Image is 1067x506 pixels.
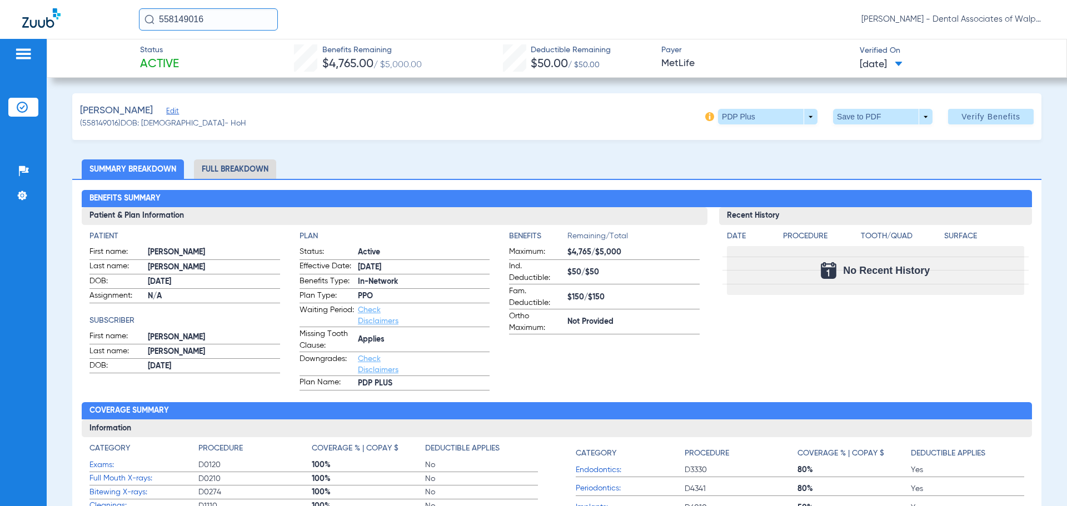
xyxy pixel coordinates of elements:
span: [DATE] [148,276,280,288]
span: 100% [312,459,425,470]
span: Periodontics: [576,483,685,494]
app-breakdown-title: Deductible Applies [911,443,1024,463]
span: First name: [89,246,144,259]
span: Verified On [860,45,1049,57]
span: N/A [148,290,280,302]
h3: Patient & Plan Information [82,207,707,225]
img: Calendar [821,262,836,279]
span: Active [358,247,490,258]
span: Plan Type: [300,290,354,303]
span: Last name: [89,345,144,359]
span: Ind. Deductible: [509,260,564,284]
span: First name: [89,330,144,344]
h3: Recent History [719,207,1032,225]
app-breakdown-title: Coverage % | Copay $ [797,443,911,463]
h4: Surface [944,231,1024,242]
a: Check Disclaimers [358,306,398,325]
span: Waiting Period: [300,304,354,327]
app-breakdown-title: Procedure [685,443,798,463]
span: Applies [358,334,490,345]
a: Check Disclaimers [358,355,398,374]
span: $50.00 [531,58,568,70]
span: D0274 [198,487,312,498]
app-breakdown-title: Deductible Applies [425,443,539,458]
iframe: Chat Widget [1011,453,1067,506]
span: Ortho Maximum: [509,310,564,334]
app-breakdown-title: Procedure [198,443,312,458]
img: hamburger-icon [14,47,32,61]
span: [PERSON_NAME] [80,104,153,118]
span: [PERSON_NAME] [148,346,280,358]
span: Active [140,57,179,72]
h4: Procedure [198,443,243,454]
button: PDP Plus [718,109,817,124]
h2: Coverage Summary [82,402,1031,420]
span: (558149016) DOB: [DEMOGRAPHIC_DATA] - HoH [80,118,246,129]
span: $4,765/$5,000 [567,247,699,258]
span: Status [140,44,179,56]
span: Verify Benefits [961,112,1020,121]
span: Bitewing X-rays: [89,487,198,498]
span: $150/$150 [567,292,699,303]
span: Benefits Type: [300,275,354,289]
h4: Plan [300,231,490,242]
li: Full Breakdown [194,159,276,179]
span: PDP PLUS [358,378,490,389]
span: / $5,000.00 [373,61,422,69]
app-breakdown-title: Procedure [783,231,857,246]
span: Last name: [89,260,144,274]
span: Yes [911,483,1024,494]
span: [DATE] [860,58,903,72]
app-breakdown-title: Tooth/Quad [861,231,940,246]
h4: Deductible Applies [425,443,500,454]
h4: Coverage % | Copay $ [312,443,398,454]
span: Maximum: [509,246,564,259]
span: MetLife [661,57,850,71]
span: No Recent History [843,265,930,276]
button: Save to PDF [833,109,933,124]
app-breakdown-title: Date [727,231,774,246]
app-breakdown-title: Benefits [509,231,567,246]
span: Benefits Remaining [322,44,422,56]
app-breakdown-title: Surface [944,231,1024,246]
span: Deductible Remaining [531,44,611,56]
span: 80% [797,483,911,494]
span: Full Mouth X-rays: [89,473,198,484]
app-breakdown-title: Coverage % | Copay $ [312,443,425,458]
app-breakdown-title: Category [89,443,198,458]
span: $50/$50 [567,267,699,278]
span: 80% [797,464,911,475]
span: Edit [166,107,176,118]
span: [PERSON_NAME] [148,247,280,258]
span: Effective Date: [300,260,354,274]
span: Status: [300,246,354,259]
span: Exams: [89,459,198,471]
h4: Procedure [685,448,729,459]
span: Downgrades: [300,353,354,375]
span: 100% [312,473,425,484]
h2: Benefits Summary [82,190,1031,208]
h4: Tooth/Quad [861,231,940,242]
span: [DATE] [148,360,280,372]
span: Fam. Deductible: [509,285,564,309]
img: Search Icon [144,14,154,24]
span: $4,765.00 [322,58,373,70]
span: Remaining/Total [567,231,699,246]
img: Zuub Logo [22,8,61,28]
img: info-icon [705,112,714,121]
app-breakdown-title: Category [576,443,685,463]
app-breakdown-title: Subscriber [89,315,280,327]
input: Search for patients [139,8,278,31]
h4: Coverage % | Copay $ [797,448,884,459]
span: 100% [312,487,425,498]
button: Verify Benefits [948,109,1034,124]
span: No [425,459,539,470]
span: [DATE] [358,262,490,273]
span: / $50.00 [568,61,600,69]
li: Summary Breakdown [82,159,184,179]
h4: Patient [89,231,280,242]
span: D3330 [685,464,798,475]
span: [PERSON_NAME] - Dental Associates of Walpole [861,14,1045,25]
span: Assignment: [89,290,144,303]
